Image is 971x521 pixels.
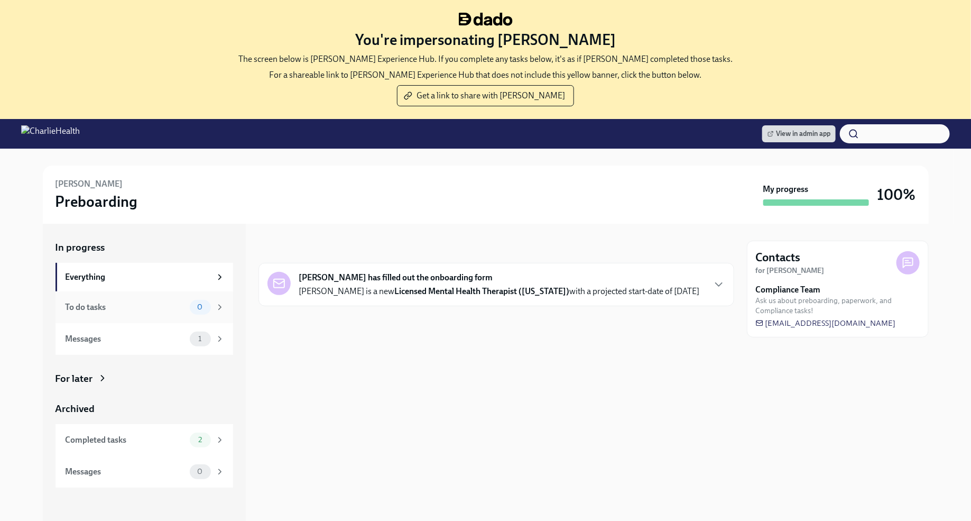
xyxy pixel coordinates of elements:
span: Get a link to share with [PERSON_NAME] [406,90,565,101]
h6: [PERSON_NAME] [56,178,123,190]
a: View in admin app [762,125,836,142]
img: dado [459,13,513,26]
p: For a shareable link to [PERSON_NAME] Experience Hub that does not include this yellow banner, cl... [270,69,702,81]
a: [EMAIL_ADDRESS][DOMAIN_NAME] [756,318,896,328]
h3: You're impersonating [PERSON_NAME] [355,30,616,49]
a: Completed tasks2 [56,424,233,456]
strong: My progress [763,184,809,195]
a: Messages0 [56,456,233,488]
a: To do tasks0 [56,291,233,323]
button: Get a link to share with [PERSON_NAME] [397,85,574,106]
a: For later [56,372,233,386]
div: Messages [66,333,186,345]
a: Messages1 [56,323,233,355]
strong: Licensed Mental Health Therapist ([US_STATE]) [395,286,570,296]
strong: [PERSON_NAME] has filled out the onboarding form [299,272,493,284]
h4: Contacts [756,250,801,266]
div: Messages [66,466,186,478]
img: CharlieHealth [21,125,80,142]
h3: 100% [877,185,916,204]
div: For later [56,372,93,386]
div: In progress [258,241,308,254]
span: 1 [192,335,208,343]
div: Completed tasks [66,434,186,446]
p: The screen below is [PERSON_NAME] Experience Hub. If you complete any tasks below, it's as if [PE... [238,53,733,65]
div: To do tasks [66,301,186,313]
span: 0 [191,303,209,311]
a: Everything [56,263,233,291]
p: [PERSON_NAME] is a new with a projected start-date of [DATE] [299,286,700,297]
span: View in admin app [767,129,830,139]
span: 0 [191,468,209,476]
a: Archived [56,402,233,416]
strong: Compliance Team [756,284,821,296]
span: Ask us about preboarding, paperwork, and Compliance tasks! [756,296,920,316]
span: 2 [192,436,208,444]
div: Everything [66,271,211,283]
h3: Preboarding [56,192,138,211]
strong: for [PERSON_NAME] [756,266,825,275]
a: In progress [56,241,233,254]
